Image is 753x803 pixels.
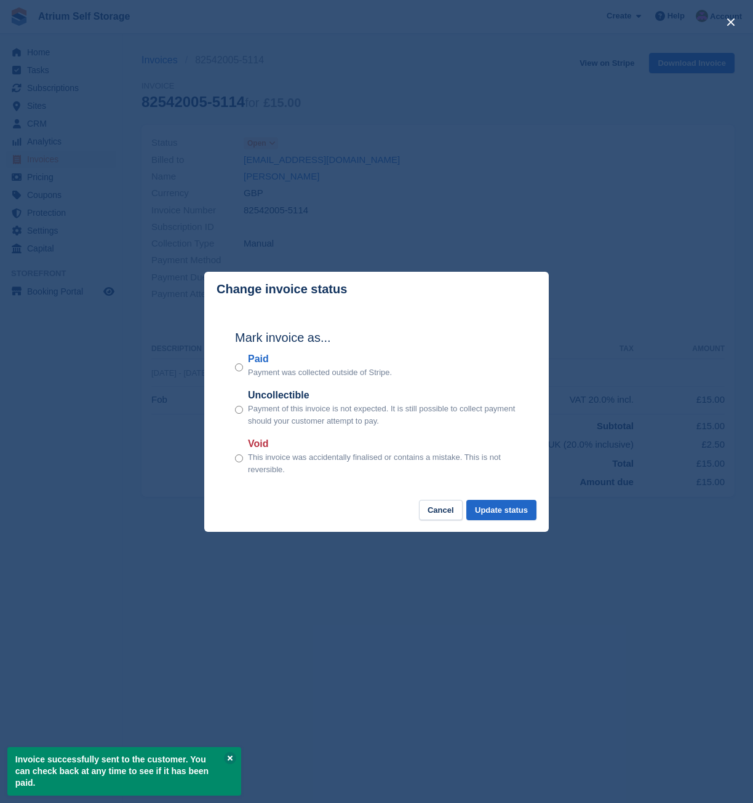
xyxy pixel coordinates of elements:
[7,747,241,796] p: Invoice successfully sent to the customer. You can check back at any time to see if it has been p...
[466,500,536,520] button: Update status
[217,282,347,296] p: Change invoice status
[419,500,463,520] button: Cancel
[248,403,518,427] p: Payment of this invoice is not expected. It is still possible to collect payment should your cust...
[248,388,518,403] label: Uncollectible
[248,451,518,475] p: This invoice was accidentally finalised or contains a mistake. This is not reversible.
[235,328,518,347] h2: Mark invoice as...
[248,437,518,451] label: Void
[248,366,392,379] p: Payment was collected outside of Stripe.
[248,352,392,366] label: Paid
[721,12,741,32] button: close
